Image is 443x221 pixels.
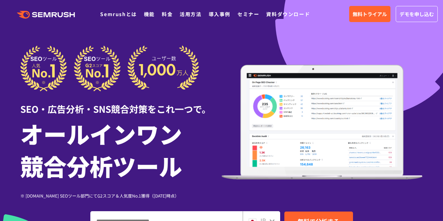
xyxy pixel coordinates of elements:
[209,11,230,18] a: 導入事例
[20,91,222,116] div: SEO・広告分析・SNS競合対策をこれ一つで。
[349,6,390,22] a: 無料トライアル
[180,11,201,18] a: 活用方法
[144,11,155,18] a: 機能
[20,117,222,182] h1: オールインワン 競合分析ツール
[237,11,259,18] a: セミナー
[162,11,173,18] a: 料金
[266,11,310,18] a: 資料ダウンロード
[100,11,137,18] a: Semrushとは
[396,6,438,22] a: デモを申し込む
[353,10,387,18] span: 無料トライアル
[20,192,222,199] div: ※ [DOMAIN_NAME] SEOツール部門にてG2スコア＆人気度No.1獲得（[DATE]時点）
[400,10,434,18] span: デモを申し込む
